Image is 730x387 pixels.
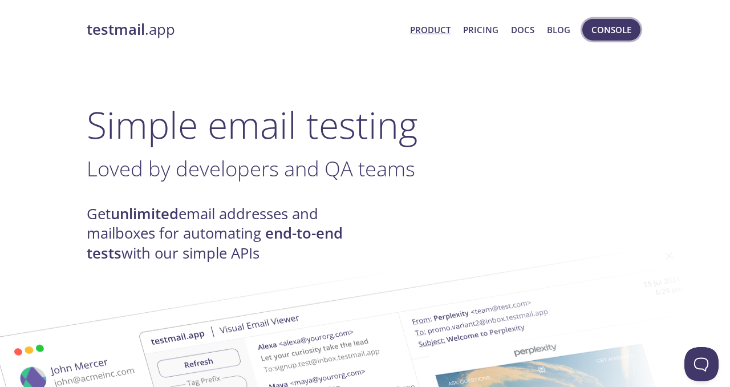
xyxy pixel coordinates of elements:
a: Docs [511,22,534,37]
a: Product [410,22,451,37]
strong: testmail [87,19,145,39]
h1: Simple email testing [87,103,643,147]
h4: Get email addresses and mailboxes for automating with our simple APIs [87,204,365,263]
button: Console [582,19,640,41]
span: Console [591,22,631,37]
strong: unlimited [111,204,179,224]
a: testmail.app [87,20,401,39]
a: Pricing [463,22,498,37]
iframe: Help Scout Beacon - Open [684,347,719,381]
a: Blog [547,22,570,37]
strong: end-to-end tests [87,223,343,263]
span: Loved by developers and QA teams [87,154,415,183]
